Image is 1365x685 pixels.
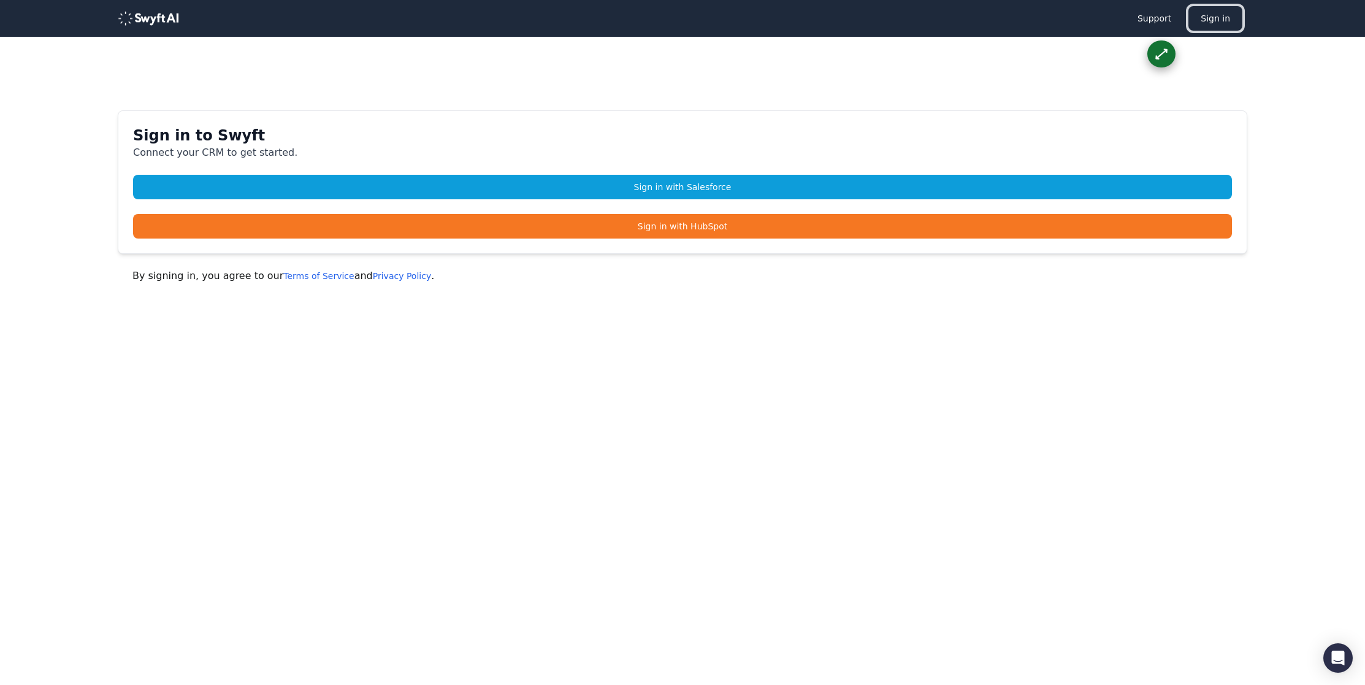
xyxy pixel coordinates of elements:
img: logo-488353a97b7647c9773e25e94dd66c4536ad24f66c59206894594c5eb3334934.png [118,11,179,26]
h1: Sign in to Swyft [133,126,1232,145]
a: Sign in with HubSpot [133,214,1232,239]
p: Connect your CRM to get started. [133,145,1232,160]
a: Support [1125,6,1183,31]
a: Sign in with Salesforce [133,175,1232,199]
p: By signing in, you agree to our and . [132,269,1233,283]
a: Privacy Policy [373,271,431,281]
button: Sign in [1188,6,1242,31]
a: Terms of Service [283,271,354,281]
div: ⟷ [1150,42,1172,65]
div: Open Intercom Messenger [1323,643,1353,673]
